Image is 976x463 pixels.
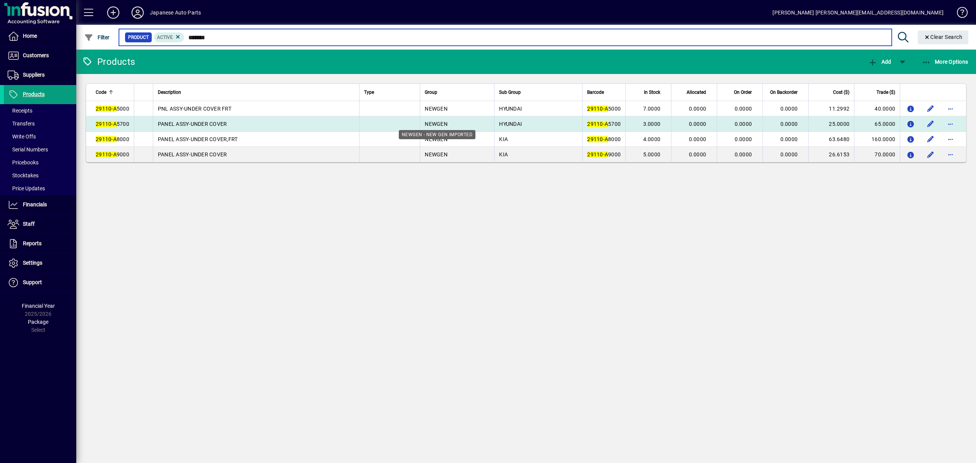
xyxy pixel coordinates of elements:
[735,136,752,142] span: 0.0000
[8,108,32,114] span: Receipts
[4,254,76,273] a: Settings
[587,121,608,127] em: 29110-A
[499,88,521,96] span: Sub Group
[23,91,45,97] span: Products
[922,59,968,65] span: More Options
[96,136,117,142] em: 29110-A
[499,121,522,127] span: HYUNDAI
[920,55,970,69] button: More Options
[96,151,117,158] em: 29110-A
[770,88,798,96] span: On Backorder
[689,121,706,127] span: 0.0000
[4,66,76,85] a: Suppliers
[944,133,957,145] button: More options
[4,104,76,117] a: Receipts
[96,106,129,112] span: 5000
[23,33,37,39] span: Home
[951,2,966,26] a: Knowledge Base
[722,88,759,96] div: On Order
[425,88,490,96] div: Group
[425,136,448,142] span: NEWGEN
[158,106,231,112] span: PNL ASSY-UNDER COVER FRT
[4,215,76,234] a: Staff
[96,121,129,127] span: 5700
[23,221,35,227] span: Staff
[8,172,39,178] span: Stocktakes
[4,130,76,143] a: Write Offs
[876,88,895,96] span: Trade ($)
[808,101,854,116] td: 11.2992
[425,88,437,96] span: Group
[587,151,608,158] em: 29110-A
[643,136,661,142] span: 4.0000
[4,143,76,156] a: Serial Numbers
[23,279,42,285] span: Support
[587,121,621,127] span: 5700
[158,136,238,142] span: PANEL ASSY-UNDER COVER,FRT
[735,121,752,127] span: 0.0000
[4,46,76,65] a: Customers
[499,88,578,96] div: Sub Group
[4,234,76,253] a: Reports
[425,106,448,112] span: NEWGEN
[780,136,798,142] span: 0.0000
[735,106,752,112] span: 0.0000
[868,59,891,65] span: Add
[4,273,76,292] a: Support
[833,88,849,96] span: Cost ($)
[587,106,621,112] span: 5000
[158,151,227,158] span: PANEL ASSY-UNDER COVER
[23,72,45,78] span: Suppliers
[96,151,129,158] span: 9000
[944,118,957,130] button: More options
[158,88,181,96] span: Description
[587,151,621,158] span: 9000
[364,88,415,96] div: Type
[689,136,706,142] span: 0.0000
[643,121,661,127] span: 3.0000
[8,121,35,127] span: Transfers
[499,136,508,142] span: KIA
[689,106,706,112] span: 0.0000
[924,34,963,40] span: Clear Search
[8,159,39,166] span: Pricebooks
[587,88,621,96] div: Barcode
[643,106,661,112] span: 7.0000
[8,185,45,191] span: Price Updates
[808,116,854,132] td: 25.0000
[918,31,969,44] button: Clear
[4,195,76,214] a: Financials
[687,88,706,96] span: Allocated
[676,88,713,96] div: Allocated
[23,260,42,266] span: Settings
[158,121,227,127] span: PANEL ASSY-UNDER COVER
[28,319,48,325] span: Package
[4,27,76,46] a: Home
[23,52,49,58] span: Customers
[808,132,854,147] td: 63.6480
[23,240,42,246] span: Reports
[925,118,937,130] button: Edit
[23,201,47,207] span: Financials
[96,88,106,96] span: Code
[150,6,201,19] div: Japanese Auto Parts
[854,132,900,147] td: 160.0000
[128,34,149,41] span: Product
[154,32,185,42] mat-chip: Activation Status: Active
[425,151,448,158] span: NEWGEN
[944,103,957,115] button: More options
[125,6,150,19] button: Profile
[8,146,48,153] span: Serial Numbers
[630,88,667,96] div: In Stock
[854,147,900,162] td: 70.0000
[643,151,661,158] span: 5.0000
[587,136,608,142] em: 29110-A
[96,88,129,96] div: Code
[157,35,173,40] span: Active
[101,6,125,19] button: Add
[364,88,374,96] span: Type
[925,133,937,145] button: Edit
[4,117,76,130] a: Transfers
[96,136,129,142] span: 8000
[96,121,117,127] em: 29110-A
